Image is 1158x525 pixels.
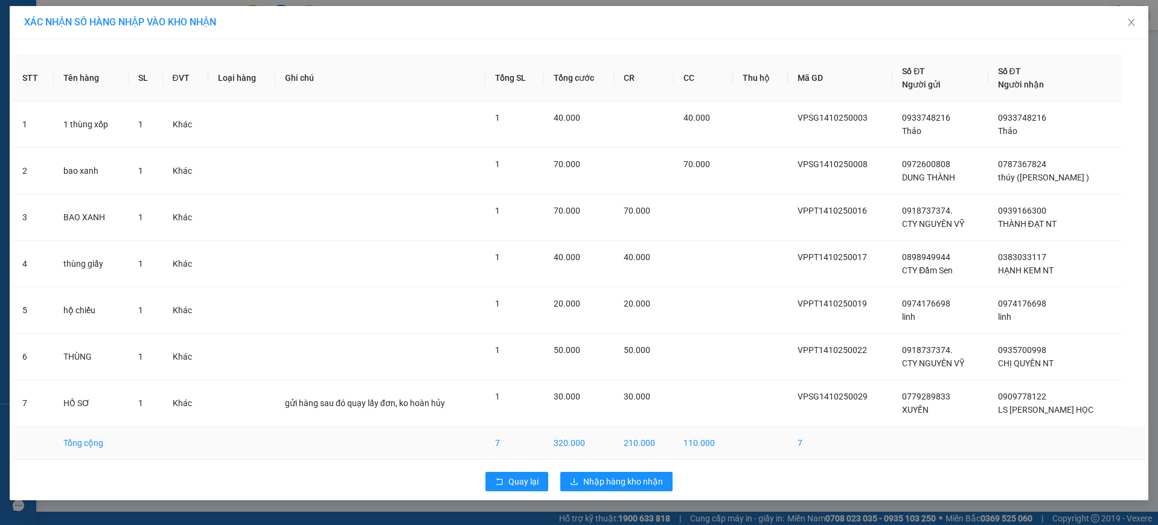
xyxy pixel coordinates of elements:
[998,392,1046,401] span: 0909778122
[998,126,1017,136] span: Thảo
[998,80,1044,89] span: Người nhận
[54,101,129,148] td: 1 thùng xốp
[163,148,208,194] td: Khác
[1127,17,1136,27] span: close
[13,334,54,380] td: 6
[624,345,650,355] span: 50.000
[54,380,129,427] td: HỒ SƠ
[998,206,1046,215] span: 0939166300
[13,101,54,148] td: 1
[798,252,867,262] span: VPPT1410250017
[998,405,1093,415] span: LS [PERSON_NAME] HỌC
[495,477,504,487] span: rollback
[54,55,129,101] th: Tên hàng
[544,55,614,101] th: Tổng cước
[624,392,650,401] span: 30.000
[495,206,500,215] span: 1
[495,159,500,169] span: 1
[285,398,445,408] span: gửi hàng sau đó quạy lấy đơn, ko hoàn hủy
[788,55,893,101] th: Mã GD
[6,65,83,105] li: VP VP [GEOGRAPHIC_DATA]
[570,477,578,487] span: download
[902,392,950,401] span: 0779289833
[13,194,54,241] td: 3
[13,287,54,334] td: 5
[683,159,710,169] span: 70.000
[674,55,734,101] th: CC
[13,380,54,427] td: 7
[998,66,1021,76] span: Số ĐT
[163,241,208,287] td: Khác
[83,65,161,105] li: VP VP [PERSON_NAME] Lão
[508,475,539,488] span: Quay lại
[998,345,1046,355] span: 0935700998
[495,299,500,308] span: 1
[138,398,143,408] span: 1
[998,173,1089,182] span: thúy ([PERSON_NAME] )
[544,427,614,460] td: 320.000
[998,219,1057,229] span: THÀNH ĐẠT NT
[495,392,500,401] span: 1
[54,148,129,194] td: bao xanh
[998,252,1046,262] span: 0383033117
[485,427,544,460] td: 7
[998,159,1046,169] span: 0787367824
[1115,6,1148,40] button: Close
[554,252,580,262] span: 40.000
[902,126,921,136] span: Thảo
[998,113,1046,122] span: 0933748216
[554,206,580,215] span: 70.000
[902,266,953,275] span: CTY Đầm Sen
[163,101,208,148] td: Khác
[798,345,867,355] span: VPPT1410250022
[902,173,955,182] span: DUNG THÀNH
[138,212,143,222] span: 1
[54,334,129,380] td: THÙNG
[163,334,208,380] td: Khác
[624,206,650,215] span: 70.000
[54,427,129,460] td: Tổng cộng
[554,159,580,169] span: 70.000
[798,206,867,215] span: VPPT1410250016
[138,166,143,176] span: 1
[683,113,710,122] span: 40.000
[554,299,580,308] span: 20.000
[54,241,129,287] td: thùng giấy
[163,55,208,101] th: ĐVT
[674,427,734,460] td: 110.000
[788,427,893,460] td: 7
[902,206,953,215] span: 0918737374.
[902,345,953,355] span: 0918737374.
[902,312,915,322] span: linh
[554,113,580,122] span: 40.000
[495,252,500,262] span: 1
[902,66,925,76] span: Số ĐT
[583,475,663,488] span: Nhập hàng kho nhận
[614,427,674,460] td: 210.000
[624,252,650,262] span: 40.000
[902,159,950,169] span: 0972600808
[798,299,867,308] span: VPPT1410250019
[138,119,143,129] span: 1
[614,55,674,101] th: CR
[495,113,500,122] span: 1
[138,352,143,361] span: 1
[902,405,929,415] span: XUYẾN
[902,219,964,229] span: CTY NGUYÊN VỸ
[554,345,580,355] span: 50.000
[54,287,129,334] td: hộ chiếu
[902,299,950,308] span: 0974176698
[6,6,175,51] li: Nam Hải Limousine
[798,113,868,122] span: VPSG1410250003
[998,266,1054,275] span: HẠNH KEM NT
[485,55,544,101] th: Tổng SL
[798,159,868,169] span: VPSG1410250008
[163,380,208,427] td: Khác
[902,358,964,368] span: CTY NGUYÊN VỸ
[13,148,54,194] td: 2
[275,55,485,101] th: Ghi chú
[13,241,54,287] td: 4
[24,16,216,28] span: XÁC NHẬN SỐ HÀNG NHẬP VÀO KHO NHẬN
[902,80,941,89] span: Người gửi
[54,194,129,241] td: BAO XANH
